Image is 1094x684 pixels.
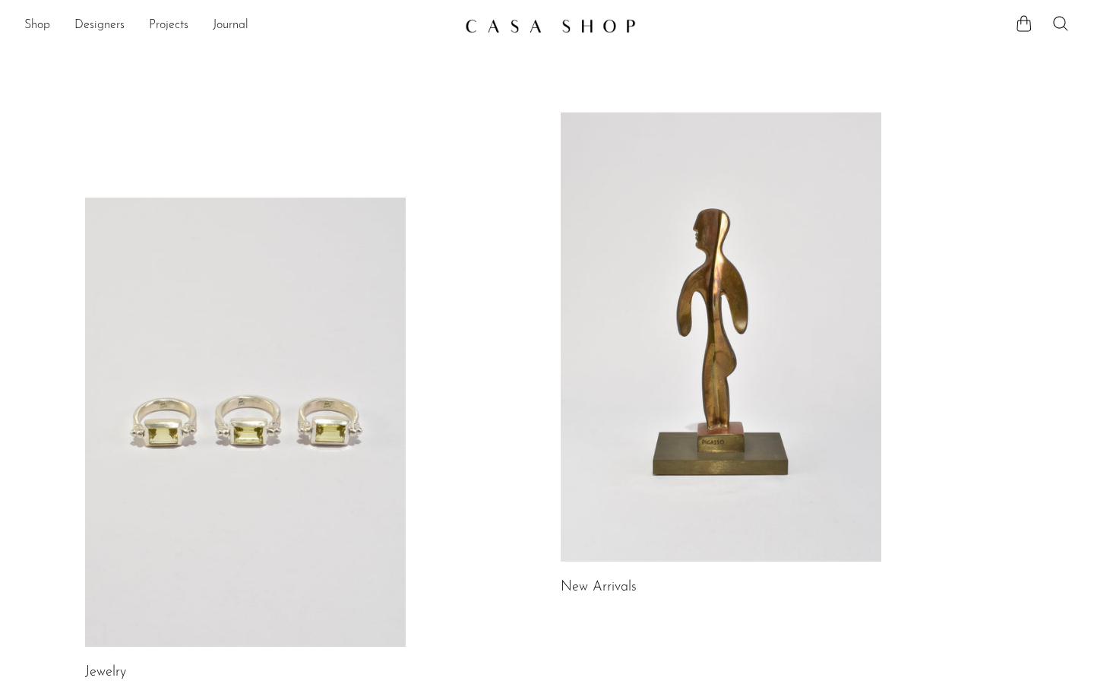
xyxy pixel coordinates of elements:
a: Journal [213,16,248,36]
a: Shop [24,16,50,36]
a: New Arrivals [561,581,637,594]
a: Jewelry [85,666,126,679]
ul: NEW HEADER MENU [24,13,453,39]
nav: Desktop navigation [24,13,453,39]
a: Projects [149,16,188,36]
a: Designers [74,16,125,36]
